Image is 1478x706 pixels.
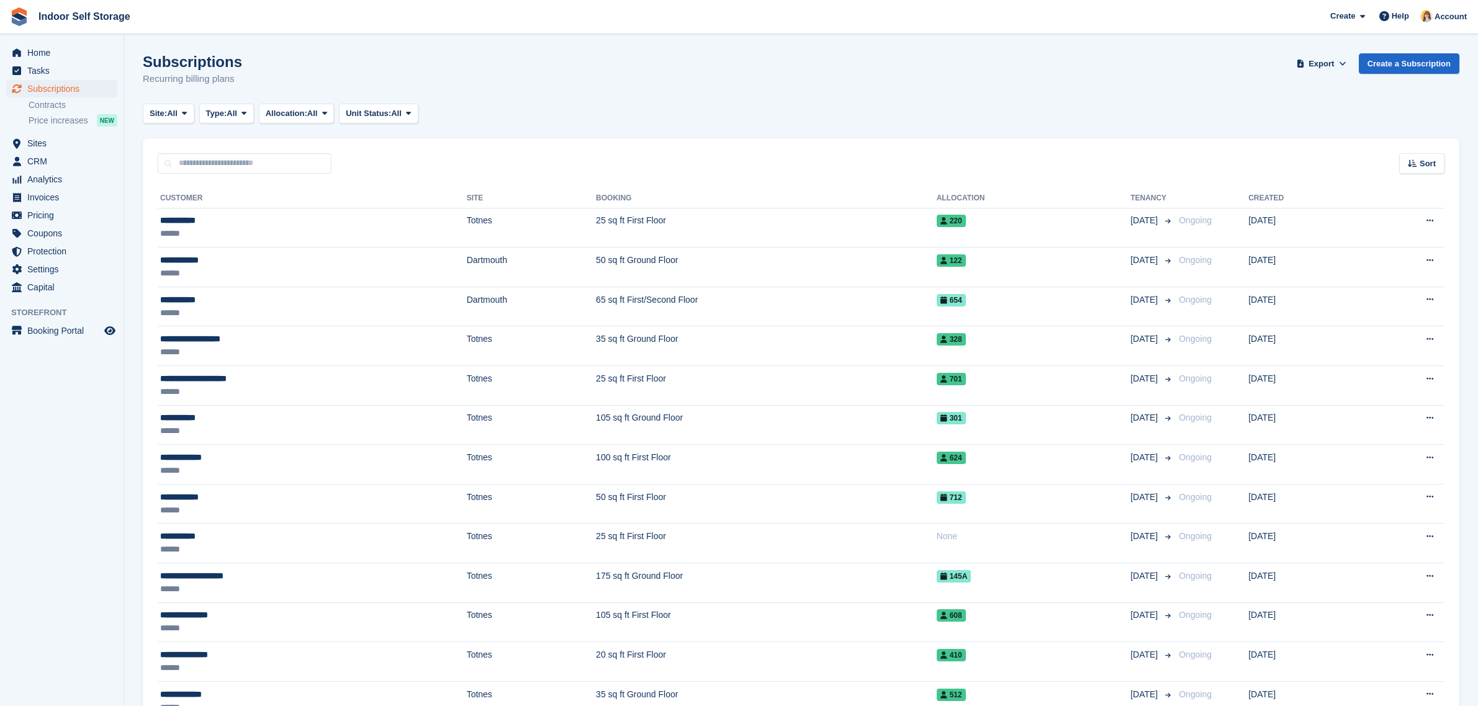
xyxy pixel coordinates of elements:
div: NEW [97,114,117,127]
p: Recurring billing plans [143,72,242,86]
span: Help [1392,10,1409,22]
span: Ongoing [1179,452,1212,462]
span: Sort [1420,158,1436,170]
span: Storefront [11,306,124,319]
span: 712 [937,491,966,504]
span: [DATE] [1130,214,1160,227]
td: 50 sq ft First Floor [596,484,937,524]
td: Totnes [467,484,596,524]
span: CRM [27,153,102,170]
span: [DATE] [1130,491,1160,504]
span: Ongoing [1179,373,1212,383]
span: Ongoing [1179,610,1212,620]
td: Dartmouth [467,248,596,287]
span: Ongoing [1179,531,1212,541]
div: None [937,530,1130,543]
span: [DATE] [1130,648,1160,661]
span: 608 [937,609,966,622]
a: Price increases NEW [29,114,117,127]
td: Dartmouth [467,287,596,326]
span: [DATE] [1130,451,1160,464]
td: [DATE] [1248,484,1361,524]
th: Site [467,189,596,208]
td: [DATE] [1248,563,1361,603]
span: Capital [27,279,102,296]
td: Totnes [467,445,596,485]
span: 328 [937,333,966,346]
button: Unit Status: All [339,104,418,124]
a: menu [6,135,117,152]
td: Totnes [467,642,596,682]
span: Invoices [27,189,102,206]
a: menu [6,225,117,242]
span: Allocation: [266,107,307,120]
a: menu [6,80,117,97]
span: Ongoing [1179,413,1212,422]
span: Home [27,44,102,61]
td: Totnes [467,405,596,445]
th: Customer [158,189,467,208]
span: [DATE] [1130,333,1160,346]
td: [DATE] [1248,642,1361,682]
a: menu [6,153,117,170]
img: Joanne Smith [1420,10,1433,22]
td: Totnes [467,326,596,366]
a: menu [6,261,117,278]
span: 122 [937,254,966,267]
span: Unit Status: [346,107,391,120]
td: 100 sq ft First Floor [596,445,937,485]
span: [DATE] [1130,293,1160,306]
td: [DATE] [1248,602,1361,642]
span: 512 [937,689,966,701]
span: 301 [937,412,966,424]
a: menu [6,279,117,296]
span: All [227,107,237,120]
td: [DATE] [1248,366,1361,406]
span: [DATE] [1130,570,1160,583]
span: Ongoing [1179,650,1212,659]
span: All [307,107,318,120]
span: Export [1309,58,1334,70]
span: Protection [27,243,102,260]
a: menu [6,171,117,188]
a: Contracts [29,99,117,111]
img: stora-icon-8386f47178a22dfd0bd8f6a31ec36ba5ce8667c1dd55bd0f319d3a0aa187defe.svg [10,7,29,26]
span: Coupons [27,225,102,242]
h1: Subscriptions [143,53,242,70]
button: Site: All [143,104,194,124]
span: 654 [937,294,966,306]
th: Allocation [937,189,1130,208]
span: Type: [206,107,227,120]
td: [DATE] [1248,524,1361,563]
a: Indoor Self Storage [34,6,135,27]
td: 105 sq ft First Floor [596,602,937,642]
td: 25 sq ft First Floor [596,208,937,248]
span: Price increases [29,115,88,127]
td: Totnes [467,366,596,406]
span: [DATE] [1130,688,1160,701]
td: [DATE] [1248,287,1361,326]
td: [DATE] [1248,248,1361,287]
span: Ongoing [1179,295,1212,305]
span: 220 [937,215,966,227]
td: 35 sq ft Ground Floor [596,326,937,366]
td: [DATE] [1248,445,1361,485]
span: All [391,107,402,120]
th: Tenancy [1130,189,1174,208]
span: Ongoing [1179,334,1212,344]
span: Tasks [27,62,102,79]
td: 105 sq ft Ground Floor [596,405,937,445]
td: 20 sq ft First Floor [596,642,937,682]
th: Booking [596,189,937,208]
th: Created [1248,189,1361,208]
a: menu [6,322,117,339]
td: 25 sq ft First Floor [596,524,937,563]
a: menu [6,243,117,260]
td: Totnes [467,208,596,248]
td: 25 sq ft First Floor [596,366,937,406]
a: menu [6,207,117,224]
span: [DATE] [1130,254,1160,267]
td: 65 sq ft First/Second Floor [596,287,937,326]
a: menu [6,62,117,79]
span: Create [1330,10,1355,22]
